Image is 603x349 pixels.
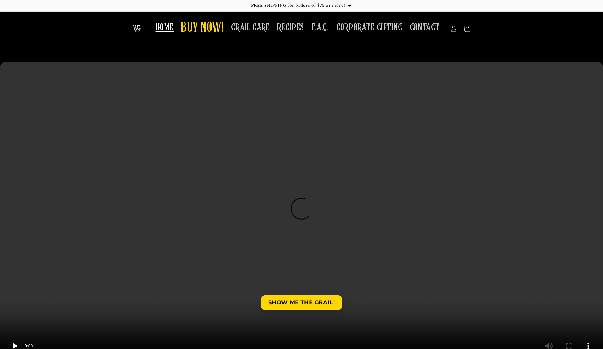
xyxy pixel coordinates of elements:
span: RECIPES [277,21,304,33]
span: HOME [156,21,174,33]
a: HOME [152,18,177,37]
a: SHOW ME THE GRAIL! [261,295,342,310]
span: CONTACT [410,21,440,33]
span: F.A.Q. [311,21,329,33]
span: BUY NOW! [181,20,224,36]
a: CONTACT [406,18,444,37]
a: CORPORATE GIFTING [333,18,406,37]
span: CORPORATE GIFTING [336,21,403,33]
img: The Whiskey Grail [133,25,141,32]
span: GRAIL CARE [231,21,270,33]
a: GRAIL CARE [227,18,273,37]
p: FREE SHIPPING for orders of $75 or more! [6,3,597,8]
a: RECIPES [273,18,308,37]
a: F.A.Q. [308,18,333,37]
a: BUY NOW! [177,16,227,40]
